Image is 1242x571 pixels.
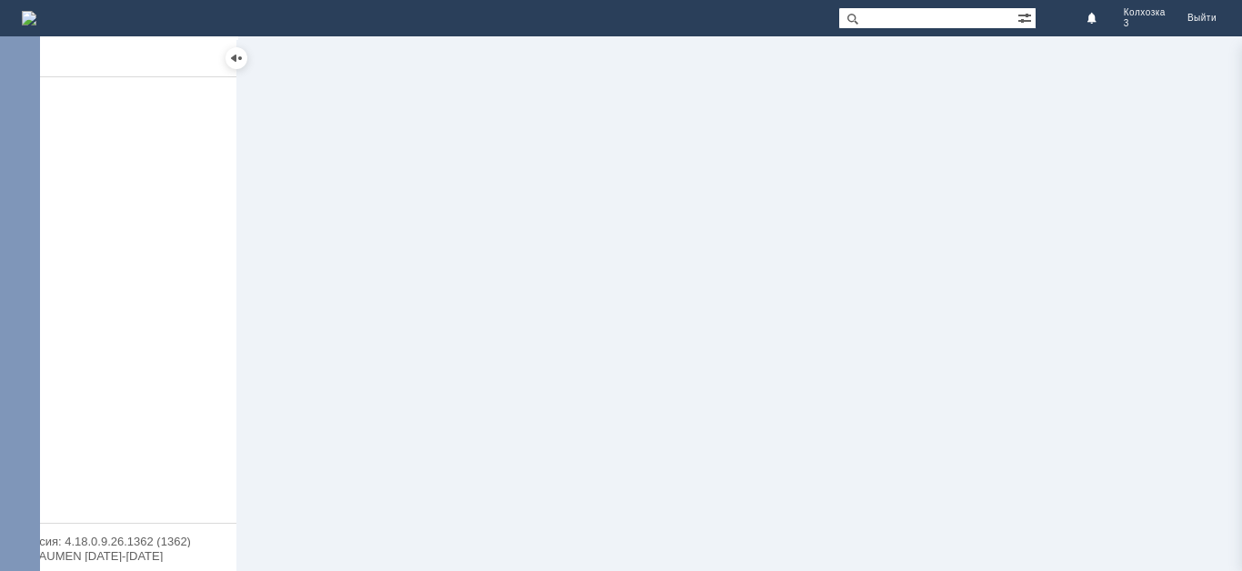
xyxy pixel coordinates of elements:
span: 3 [1124,18,1129,29]
span: Расширенный поиск [1017,8,1036,25]
div: Версия: 4.18.0.9.26.1362 (1362) [18,536,218,547]
div: © NAUMEN [DATE]-[DATE] [18,550,218,562]
img: logo [22,11,36,25]
div: Скрыть меню [225,47,247,69]
a: Перейти на домашнюю страницу [22,11,36,25]
span: Колхозка [1124,7,1166,18]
